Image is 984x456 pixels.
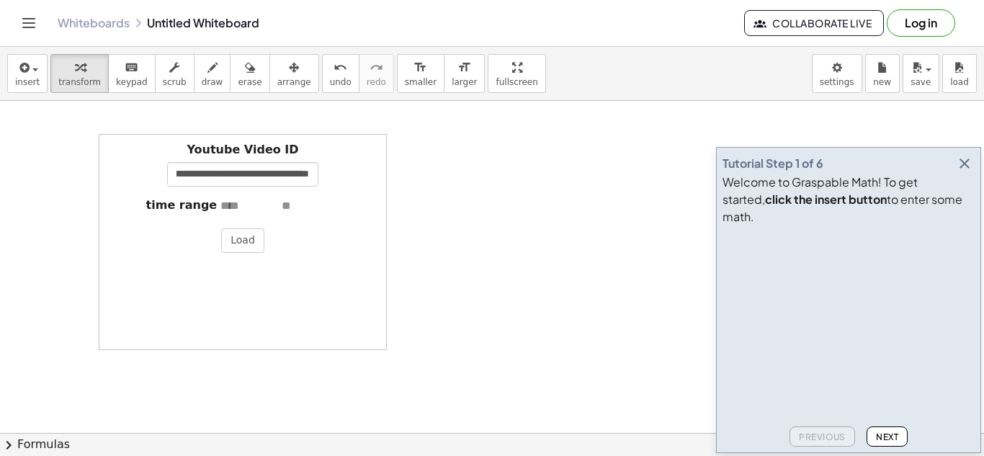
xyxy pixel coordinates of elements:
[488,54,545,93] button: fullscreen
[187,142,298,158] label: Youtube Video ID
[330,77,352,87] span: undo
[457,59,471,76] i: format_size
[58,77,101,87] span: transform
[744,10,884,36] button: Collaborate Live
[221,228,264,253] button: Load
[125,59,138,76] i: keyboard
[146,197,218,214] label: time range
[911,77,931,87] span: save
[397,54,444,93] button: format_sizesmaller
[116,77,148,87] span: keypad
[15,77,40,87] span: insert
[7,54,48,93] button: insert
[942,54,977,93] button: load
[50,54,109,93] button: transform
[765,192,887,207] b: click the insert button
[108,54,156,93] button: keyboardkeypad
[405,77,437,87] span: smaller
[194,54,231,93] button: draw
[413,59,427,76] i: format_size
[367,77,386,87] span: redo
[865,54,900,93] button: new
[334,59,347,76] i: undo
[370,59,383,76] i: redo
[867,426,908,447] button: Next
[238,77,261,87] span: erase
[876,432,898,442] span: Next
[269,54,319,93] button: arrange
[903,54,939,93] button: save
[58,16,130,30] a: Whiteboards
[163,77,187,87] span: scrub
[230,54,269,93] button: erase
[277,77,311,87] span: arrange
[873,77,891,87] span: new
[496,77,537,87] span: fullscreen
[17,12,40,35] button: Toggle navigation
[887,9,955,37] button: Log in
[723,174,975,225] div: Welcome to Graspable Math! To get started, to enter some math.
[322,54,359,93] button: undoundo
[820,77,854,87] span: settings
[452,77,477,87] span: larger
[202,77,223,87] span: draw
[756,17,872,30] span: Collaborate Live
[444,54,485,93] button: format_sizelarger
[359,54,394,93] button: redoredo
[950,77,969,87] span: load
[812,54,862,93] button: settings
[723,155,823,172] div: Tutorial Step 1 of 6
[155,54,194,93] button: scrub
